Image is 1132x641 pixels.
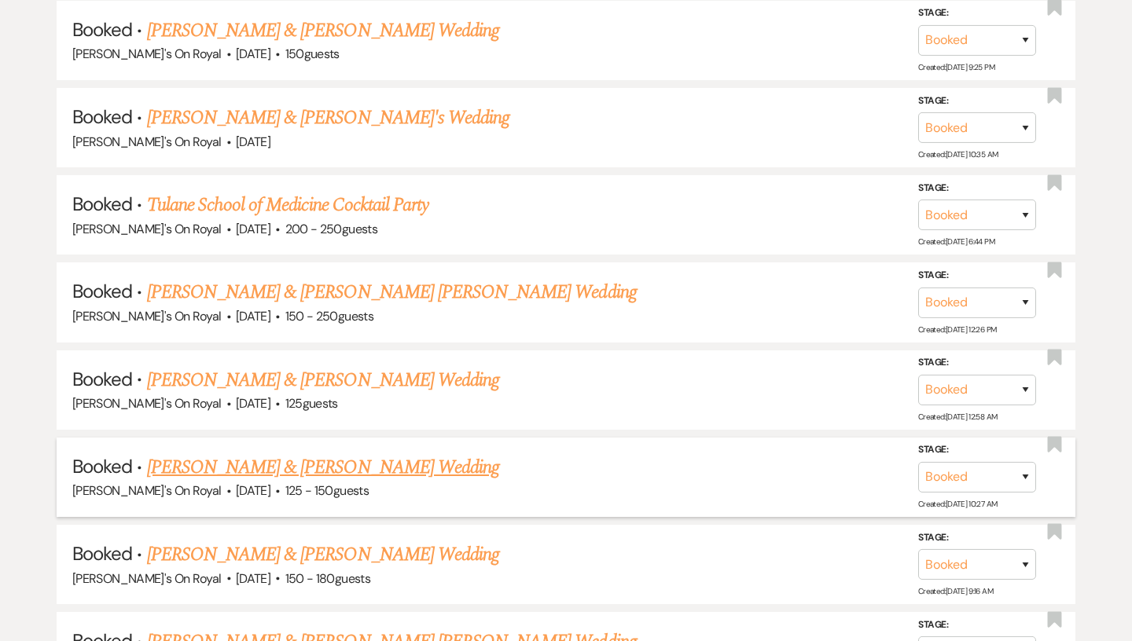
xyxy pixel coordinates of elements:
[918,354,1036,372] label: Stage:
[72,308,222,324] span: [PERSON_NAME]'s On Royal
[285,308,373,324] span: 150 - 250 guests
[918,617,1036,634] label: Stage:
[72,46,222,62] span: [PERSON_NAME]'s On Royal
[236,221,270,237] span: [DATE]
[72,367,132,391] span: Booked
[72,192,132,216] span: Booked
[285,46,340,62] span: 150 guests
[147,453,499,482] a: [PERSON_NAME] & [PERSON_NAME] Wedding
[918,149,998,159] span: Created: [DATE] 10:35 AM
[285,395,338,412] span: 125 guests
[72,134,222,150] span: [PERSON_NAME]'s On Royal
[285,482,369,499] span: 125 - 150 guests
[918,236,994,247] span: Created: [DATE] 6:44 PM
[918,5,1036,22] label: Stage:
[147,540,499,569] a: [PERSON_NAME] & [PERSON_NAME] Wedding
[72,279,132,303] span: Booked
[236,134,270,150] span: [DATE]
[147,104,510,132] a: [PERSON_NAME] & [PERSON_NAME]'s Wedding
[236,46,270,62] span: [DATE]
[918,324,996,334] span: Created: [DATE] 12:26 PM
[918,586,993,596] span: Created: [DATE] 9:16 AM
[236,395,270,412] span: [DATE]
[918,412,997,422] span: Created: [DATE] 12:58 AM
[236,308,270,324] span: [DATE]
[72,570,222,587] span: [PERSON_NAME]'s On Royal
[918,529,1036,546] label: Stage:
[72,104,132,129] span: Booked
[72,541,132,566] span: Booked
[918,180,1036,197] label: Stage:
[918,267,1036,284] label: Stage:
[72,17,132,42] span: Booked
[285,221,377,237] span: 200 - 250 guests
[918,499,997,509] span: Created: [DATE] 10:27 AM
[236,482,270,499] span: [DATE]
[236,570,270,587] span: [DATE]
[918,441,1036,459] label: Stage:
[147,191,429,219] a: Tulane School of Medicine Cocktail Party
[72,221,222,237] span: [PERSON_NAME]'s On Royal
[72,482,222,499] span: [PERSON_NAME]'s On Royal
[918,62,994,72] span: Created: [DATE] 9:25 PM
[147,16,499,45] a: [PERSON_NAME] & [PERSON_NAME] Wedding
[147,366,499,394] a: [PERSON_NAME] & [PERSON_NAME] Wedding
[72,454,132,478] span: Booked
[147,278,637,306] a: [PERSON_NAME] & [PERSON_NAME] [PERSON_NAME] Wedding
[918,92,1036,109] label: Stage:
[72,395,222,412] span: [PERSON_NAME]'s On Royal
[285,570,370,587] span: 150 - 180 guests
